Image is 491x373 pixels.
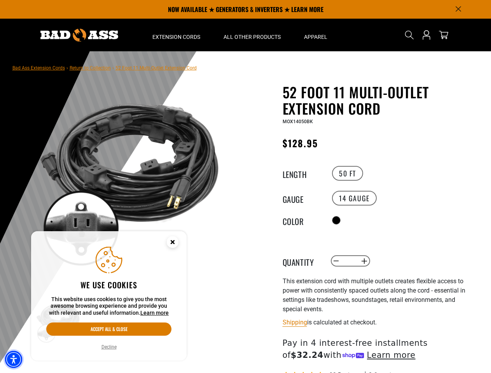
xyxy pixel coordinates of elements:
span: Apparel [304,33,327,40]
span: All Other Products [224,33,281,40]
h2: We use cookies [46,280,171,290]
summary: All Other Products [212,19,292,51]
img: Bad Ass Extension Cords [40,29,118,42]
a: Open this option [420,19,433,51]
div: is calculated at checkout. [283,317,473,328]
span: › [66,65,68,71]
label: 14 Gauge [332,191,377,206]
h1: 52 Foot 11 Multi-Outlet Extension Cord [283,84,473,117]
span: $128.95 [283,136,318,150]
span: Extension Cords [152,33,200,40]
aside: Cookie Consent [31,231,187,361]
a: Shipping [283,319,307,326]
summary: Apparel [292,19,339,51]
summary: Search [403,29,416,41]
a: cart [437,30,450,40]
legend: Color [283,215,322,225]
span: › [112,65,114,71]
label: Quantity [283,256,322,266]
img: black [35,85,223,273]
button: Close this option [159,231,187,255]
a: Bad Ass Extension Cords [12,65,65,71]
button: Decline [99,343,119,351]
summary: Extension Cords [141,19,212,51]
span: This extension cord with multiple outlets creates flexible access to power with consistently spac... [283,277,465,313]
a: Return to Collection [70,65,111,71]
legend: Gauge [283,193,322,203]
span: MOX14050BK [283,119,313,124]
nav: breadcrumbs [12,63,197,72]
a: This website uses cookies to give you the most awesome browsing experience and provide you with r... [140,310,169,316]
p: This website uses cookies to give you the most awesome browsing experience and provide you with r... [46,296,171,317]
legend: Length [283,168,322,178]
div: Accessibility Menu [5,351,22,368]
span: 52 Foot 11 Multi-Outlet Extension Cord [115,65,197,71]
label: 50 FT [332,166,363,181]
button: Accept all & close [46,322,171,336]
